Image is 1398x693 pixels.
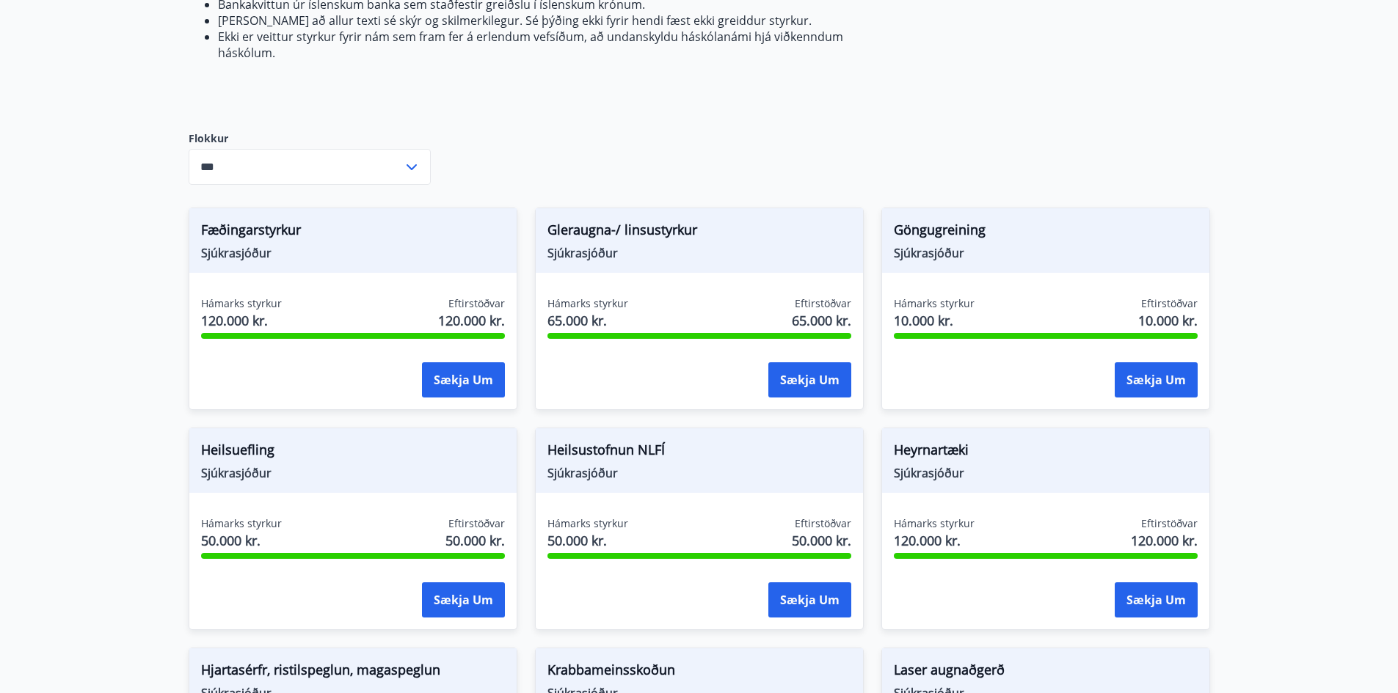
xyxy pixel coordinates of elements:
[201,311,282,330] span: 120.000 kr.
[894,660,1198,685] span: Laser augnaðgerð
[547,440,851,465] span: Heilsustofnun NLFÍ
[547,311,628,330] span: 65.000 kr.
[218,12,881,29] li: [PERSON_NAME] að allur texti sé skýr og skilmerkilegur. Sé þýðing ekki fyrir hendi fæst ekki grei...
[547,660,851,685] span: Krabbameinsskoðun
[894,311,975,330] span: 10.000 kr.
[201,296,282,311] span: Hámarks styrkur
[201,220,505,245] span: Fæðingarstyrkur
[201,660,505,685] span: Hjartasérfr, ristilspeglun, magaspeglun
[448,296,505,311] span: Eftirstöðvar
[792,531,851,550] span: 50.000 kr.
[422,362,505,397] button: Sækja um
[1131,531,1198,550] span: 120.000 kr.
[547,220,851,245] span: Gleraugna-/ linsustyrkur
[792,311,851,330] span: 65.000 kr.
[894,531,975,550] span: 120.000 kr.
[445,531,505,550] span: 50.000 kr.
[1141,296,1198,311] span: Eftirstöðvar
[201,440,505,465] span: Heilsuefling
[768,582,851,617] button: Sækja um
[547,465,851,481] span: Sjúkrasjóður
[795,516,851,531] span: Eftirstöðvar
[448,516,505,531] span: Eftirstöðvar
[795,296,851,311] span: Eftirstöðvar
[547,245,851,261] span: Sjúkrasjóður
[1115,362,1198,397] button: Sækja um
[894,220,1198,245] span: Göngugreining
[894,440,1198,465] span: Heyrnartæki
[218,29,881,61] li: Ekki er veittur styrkur fyrir nám sem fram fer á erlendum vefsíðum, að undanskyldu háskólanámi hj...
[547,516,628,531] span: Hámarks styrkur
[1115,582,1198,617] button: Sækja um
[1138,311,1198,330] span: 10.000 kr.
[547,296,628,311] span: Hámarks styrkur
[189,131,431,146] label: Flokkur
[422,582,505,617] button: Sækja um
[201,245,505,261] span: Sjúkrasjóður
[894,245,1198,261] span: Sjúkrasjóður
[894,465,1198,481] span: Sjúkrasjóður
[894,296,975,311] span: Hámarks styrkur
[1141,516,1198,531] span: Eftirstöðvar
[201,531,282,550] span: 50.000 kr.
[201,516,282,531] span: Hámarks styrkur
[547,531,628,550] span: 50.000 kr.
[768,362,851,397] button: Sækja um
[201,465,505,481] span: Sjúkrasjóður
[894,516,975,531] span: Hámarks styrkur
[438,311,505,330] span: 120.000 kr.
